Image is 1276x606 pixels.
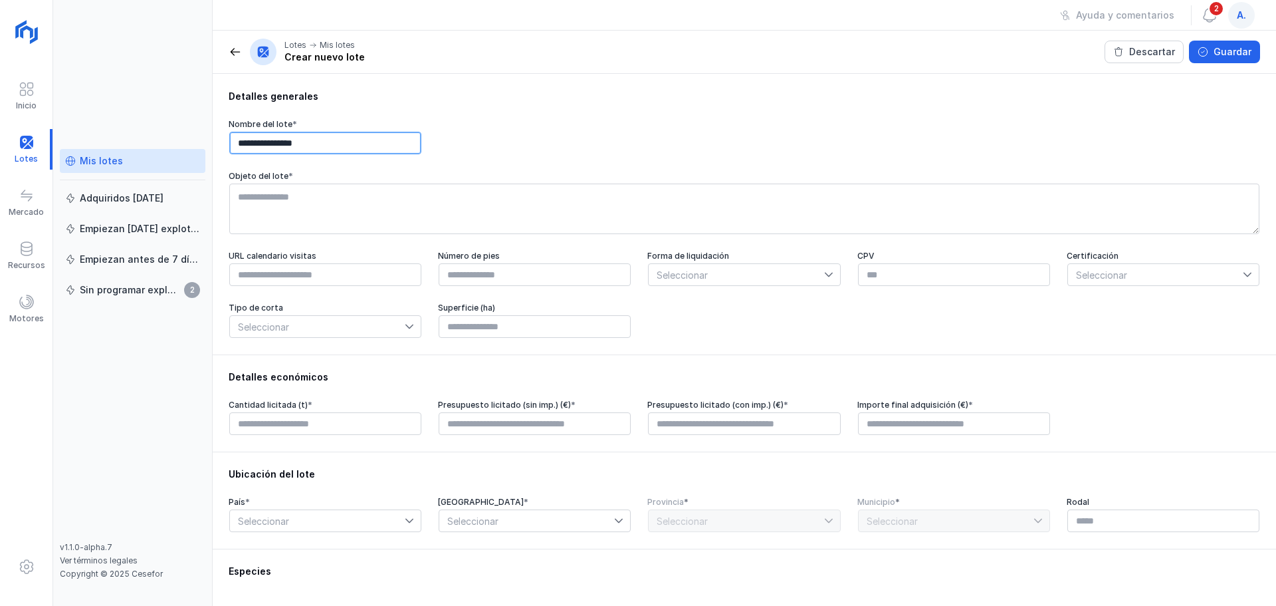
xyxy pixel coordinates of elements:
[80,154,123,168] div: Mis lotes
[1214,45,1251,59] div: Guardar
[184,282,200,298] span: 2
[1067,497,1260,508] div: Rodal
[438,303,631,313] div: Superficie (ha)
[857,251,1051,261] div: CPV
[1051,4,1183,27] button: Ayuda y comentarios
[647,251,841,261] div: Forma de liquidación
[647,497,841,508] div: Provincia
[1068,264,1243,285] span: Seleccionar
[8,260,45,271] div: Recursos
[438,497,631,508] div: [GEOGRAPHIC_DATA]
[230,510,405,531] span: Seleccionar
[9,207,44,218] div: Mercado
[284,40,306,51] div: Lotes
[229,303,422,313] div: Tipo de corta
[1208,1,1224,17] span: 2
[229,400,422,410] div: Cantidad licitada (t)
[229,171,1260,182] div: Objeto del lote
[229,468,1260,481] div: Ubicación del lote
[229,119,422,130] div: Nombre del lote
[60,217,205,241] a: Empiezan [DATE] explotación
[1189,41,1260,63] button: Guardar
[60,542,205,553] div: v1.1.0-alpha.7
[284,51,365,64] div: Crear nuevo lote
[1076,9,1174,22] div: Ayuda y comentarios
[60,149,205,173] a: Mis lotes
[1129,45,1175,59] div: Descartar
[229,90,1260,103] div: Detalles generales
[229,497,422,508] div: País
[647,400,841,410] div: Presupuesto licitado (con imp.) (€)
[9,313,44,324] div: Motores
[1237,9,1246,22] span: a.
[229,251,422,261] div: URL calendario visitas
[60,278,205,302] a: Sin programar explotación2
[438,251,631,261] div: Número de pies
[438,400,631,410] div: Presupuesto licitado (sin imp.) (€)
[439,510,614,531] span: Seleccionar
[10,15,43,49] img: logoRight.svg
[60,247,205,271] a: Empiezan antes de 7 días
[80,222,200,235] div: Empiezan [DATE] explotación
[857,497,1051,508] div: Municipio
[229,565,1260,578] div: Especies
[857,400,1051,410] div: Importe final adquisición (€)
[229,371,1260,384] div: Detalles económicos
[16,100,37,111] div: Inicio
[60,569,205,579] div: Copyright © 2025 Cesefor
[80,253,200,266] div: Empiezan antes de 7 días
[320,40,355,51] div: Mis lotes
[60,555,138,565] a: Ver términos legales
[230,316,405,337] span: Seleccionar
[1105,41,1184,63] button: Descartar
[80,192,163,205] div: Adquiridos [DATE]
[1067,251,1260,261] div: Certificación
[60,186,205,210] a: Adquiridos [DATE]
[649,264,823,285] span: Seleccionar
[80,283,180,297] div: Sin programar explotación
